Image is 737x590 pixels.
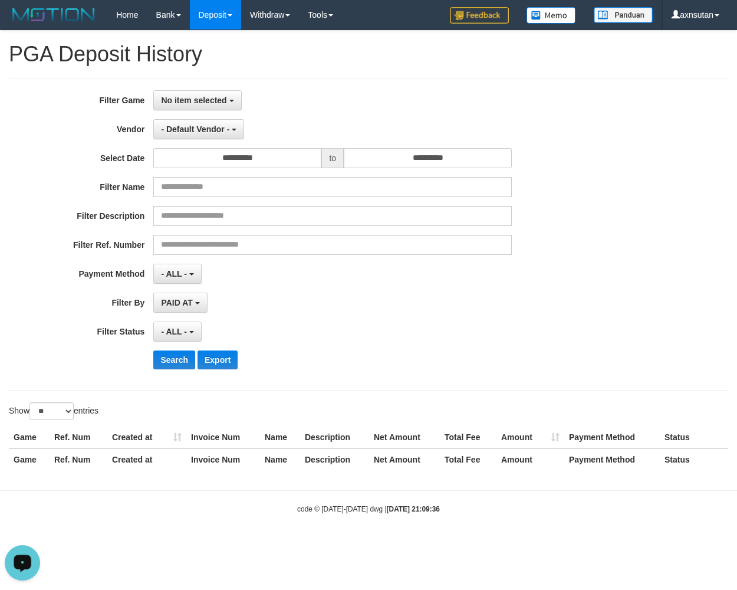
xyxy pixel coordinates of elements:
[9,448,50,470] th: Game
[161,269,187,278] span: - ALL -
[369,427,440,448] th: Net Amount
[300,448,369,470] th: Description
[50,427,107,448] th: Ref. Num
[297,505,440,513] small: code © [DATE]-[DATE] dwg |
[153,350,195,369] button: Search
[660,448,728,470] th: Status
[107,427,186,448] th: Created at
[9,42,728,66] h1: PGA Deposit History
[450,7,509,24] img: Feedback.jpg
[161,124,229,134] span: - Default Vendor -
[161,298,192,307] span: PAID AT
[186,448,260,470] th: Invoice Num
[300,427,369,448] th: Description
[198,350,238,369] button: Export
[107,448,186,470] th: Created at
[153,90,241,110] button: No item selected
[564,427,660,448] th: Payment Method
[321,148,344,168] span: to
[186,427,260,448] th: Invoice Num
[496,448,564,470] th: Amount
[153,293,207,313] button: PAID AT
[50,448,107,470] th: Ref. Num
[527,7,576,24] img: Button%20Memo.svg
[260,427,300,448] th: Name
[594,7,653,23] img: panduan.png
[387,505,440,513] strong: [DATE] 21:09:36
[9,427,50,448] th: Game
[369,448,440,470] th: Net Amount
[440,448,496,470] th: Total Fee
[161,96,226,105] span: No item selected
[9,6,98,24] img: MOTION_logo.png
[496,427,564,448] th: Amount
[153,119,244,139] button: - Default Vendor -
[153,322,201,342] button: - ALL -
[161,327,187,336] span: - ALL -
[660,427,728,448] th: Status
[440,427,496,448] th: Total Fee
[29,402,74,420] select: Showentries
[153,264,201,284] button: - ALL -
[9,402,98,420] label: Show entries
[5,5,40,40] button: Open LiveChat chat widget
[260,448,300,470] th: Name
[564,448,660,470] th: Payment Method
